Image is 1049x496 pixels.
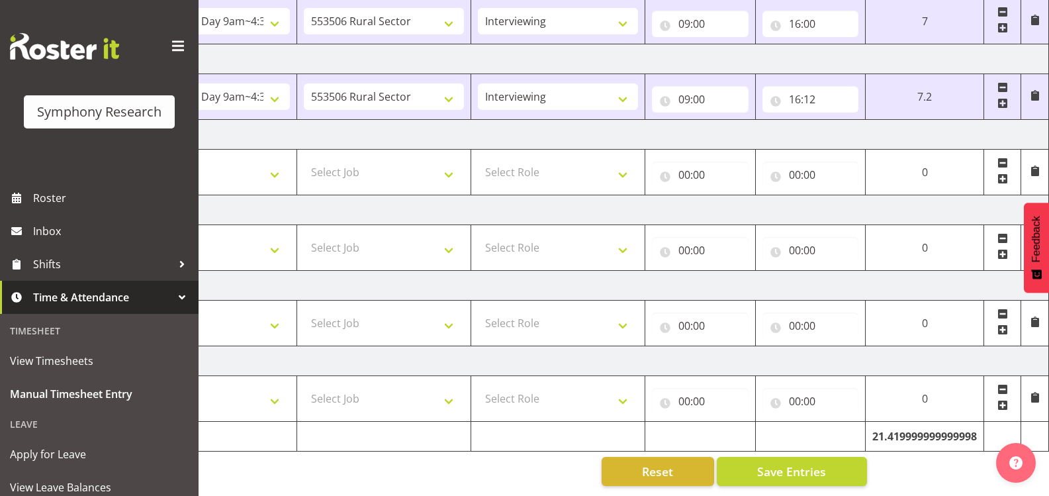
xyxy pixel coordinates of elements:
div: Timesheet [3,317,195,344]
td: 0 [866,301,984,346]
input: Click to select... [762,86,859,113]
td: 0 [866,150,984,195]
input: Click to select... [762,313,859,339]
td: [DATE] [123,120,1049,150]
td: [DATE] [123,44,1049,74]
input: Click to select... [762,388,859,415]
div: Symphony Research [37,102,161,122]
td: [DATE] [123,346,1049,376]
button: Save Entries [717,457,867,486]
button: Feedback - Show survey [1024,203,1049,293]
a: View Timesheets [3,344,195,377]
input: Click to select... [652,388,749,415]
span: Save Entries [757,463,826,480]
img: help-xxl-2.png [1009,456,1023,470]
td: 7.2 [866,74,984,120]
a: Apply for Leave [3,438,195,471]
td: 0 [866,225,984,271]
span: Shifts [33,254,172,274]
input: Click to select... [762,162,859,188]
span: Feedback [1030,216,1042,262]
td: [DATE] [123,271,1049,301]
td: [DATE] [123,195,1049,225]
span: Manual Timesheet Entry [10,384,189,404]
a: Manual Timesheet Entry [3,377,195,411]
span: Time & Attendance [33,287,172,307]
td: 21.419999999999998 [866,422,984,452]
button: Reset [602,457,714,486]
img: Rosterit website logo [10,33,119,60]
span: Inbox [33,221,192,241]
input: Click to select... [762,11,859,37]
div: Leave [3,411,195,438]
span: View Timesheets [10,351,189,371]
span: Apply for Leave [10,444,189,464]
input: Click to select... [652,11,749,37]
span: Reset [642,463,673,480]
td: 0 [866,376,984,422]
td: Total Hours [123,422,297,452]
input: Click to select... [652,86,749,113]
input: Click to select... [762,237,859,264]
input: Click to select... [652,162,749,188]
span: Roster [33,188,192,208]
input: Click to select... [652,313,749,339]
input: Click to select... [652,237,749,264]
